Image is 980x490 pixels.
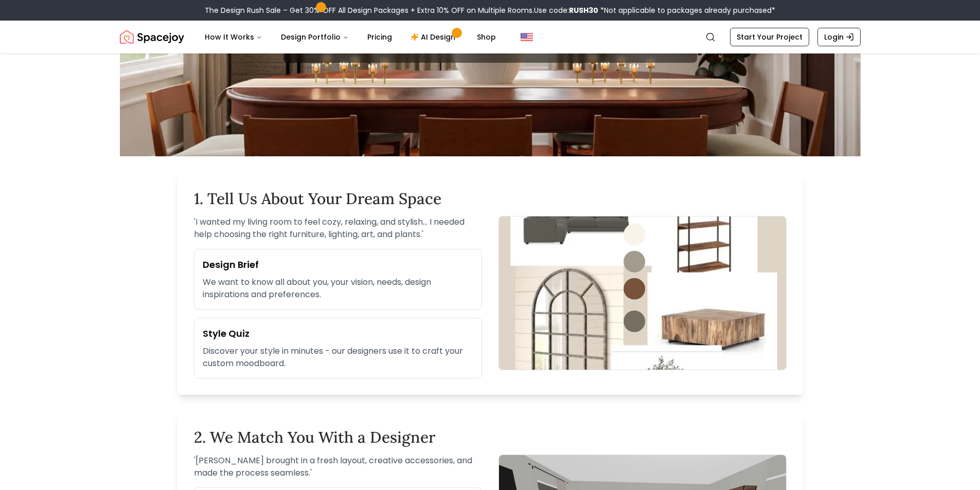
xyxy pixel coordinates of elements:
[120,21,861,53] nav: Global
[569,5,598,15] b: RUSH30
[194,216,482,241] p: ' I wanted my living room to feel cozy, relaxing, and stylish... I needed help choosing the right...
[194,455,482,479] p: ' [PERSON_NAME] brought in a fresh layout, creative accessories, and made the process seamless. '
[197,27,504,47] nav: Main
[534,5,598,15] span: Use code:
[402,27,467,47] a: AI Design
[273,27,357,47] button: Design Portfolio
[194,428,787,446] h2: 2. We Match You With a Designer
[598,5,775,15] span: *Not applicable to packages already purchased*
[203,345,473,370] p: Discover your style in minutes - our designers use it to craft your custom moodboard.
[730,28,809,46] a: Start Your Project
[203,258,473,272] h3: Design Brief
[120,27,184,47] img: Spacejoy Logo
[469,27,504,47] a: Shop
[205,5,775,15] div: The Design Rush Sale – Get 30% OFF All Design Packages + Extra 10% OFF on Multiple Rooms.
[203,326,473,341] h3: Style Quiz
[521,31,533,43] img: United States
[203,276,473,301] p: We want to know all about you, your vision, needs, design inspirations and preferences.
[817,28,861,46] a: Login
[194,189,787,208] h2: 1. Tell Us About Your Dream Space
[359,27,400,47] a: Pricing
[197,27,271,47] button: How It Works
[120,27,184,47] a: Spacejoy
[498,216,787,370] img: Design brief form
